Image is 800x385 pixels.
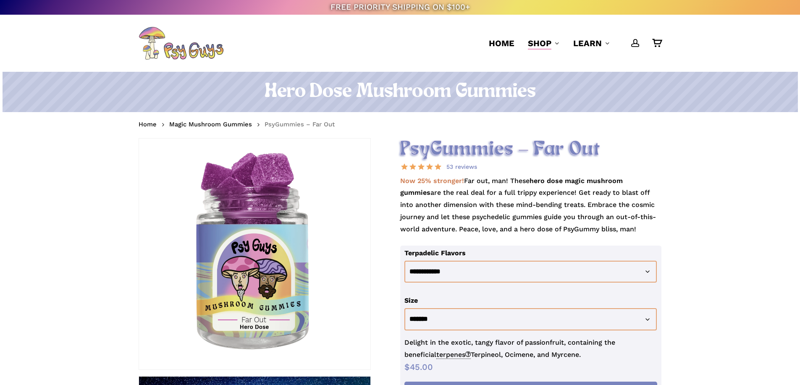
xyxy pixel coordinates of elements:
[489,37,514,49] a: Home
[400,138,662,161] h2: PsyGummies – Far Out
[528,37,560,49] a: Shop
[404,362,433,372] bdi: 45.00
[139,80,661,104] h1: Hero Dose Mushroom Gummies
[573,37,610,49] a: Learn
[404,362,410,372] span: $
[528,38,551,48] span: Shop
[265,120,335,128] span: PsyGummies – Far Out
[169,120,252,128] a: Magic Mushroom Gummies
[400,177,464,185] strong: Now 25% stronger!
[400,175,662,246] p: Far out, man! These are the real deal for a full trippy experience! Get ready to blast off into a...
[489,38,514,48] span: Home
[573,38,602,48] span: Learn
[139,26,223,60] img: PsyGuys
[436,351,471,359] span: terpenes
[652,39,661,48] a: Cart
[139,120,157,128] a: Home
[404,249,466,257] label: Terpadelic Flavors
[404,337,658,361] p: Delight in the exotic, tangy flavor of passionfruit, containing the beneficial Terpineol, Ocimene...
[404,296,418,304] label: Size
[482,15,661,72] nav: Main Menu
